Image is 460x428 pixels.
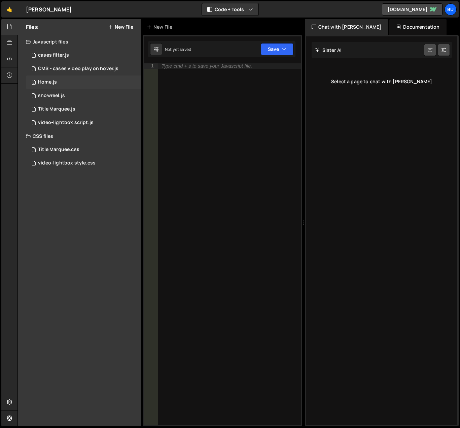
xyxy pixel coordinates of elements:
[38,52,69,58] div: cases filter.js
[26,62,141,75] div: 16080/43141.js
[18,35,141,49] div: Javascript files
[38,66,118,72] div: CMS - cases video play on hover.js
[445,3,457,16] a: Bu
[305,19,388,35] div: Chat with [PERSON_NAME]
[38,120,94,126] div: video-lightbox script.js
[26,89,141,102] div: 16080/43137.js
[202,3,258,16] button: Code + Tools
[315,47,342,53] h2: Slater AI
[38,147,79,153] div: Title Marquee.css
[382,3,443,16] a: [DOMAIN_NAME]
[32,80,36,86] span: 0
[38,160,96,166] div: video-lightbox style.css
[38,79,57,85] div: Home.js
[261,43,293,55] button: Save
[108,24,133,30] button: New File
[26,49,141,62] div: 16080/44245.js
[144,63,158,69] div: 1
[26,116,141,129] div: 16080/43926.js
[18,129,141,143] div: CSS files
[26,23,38,31] h2: Files
[38,106,75,112] div: Title Marquee.js
[26,102,141,116] div: 16080/43931.js
[147,24,175,30] div: New File
[38,93,65,99] div: showreel.js
[1,1,18,18] a: 🤙
[312,68,452,95] div: Select a page to chat with [PERSON_NAME]
[26,143,141,156] div: 16080/43930.css
[389,19,446,35] div: Documentation
[26,75,141,89] div: 16080/43136.js
[26,156,141,170] div: 16080/43928.css
[165,47,191,52] div: Not yet saved
[162,64,252,68] div: Type cmd + s to save your Javascript file.
[26,5,72,13] div: [PERSON_NAME]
